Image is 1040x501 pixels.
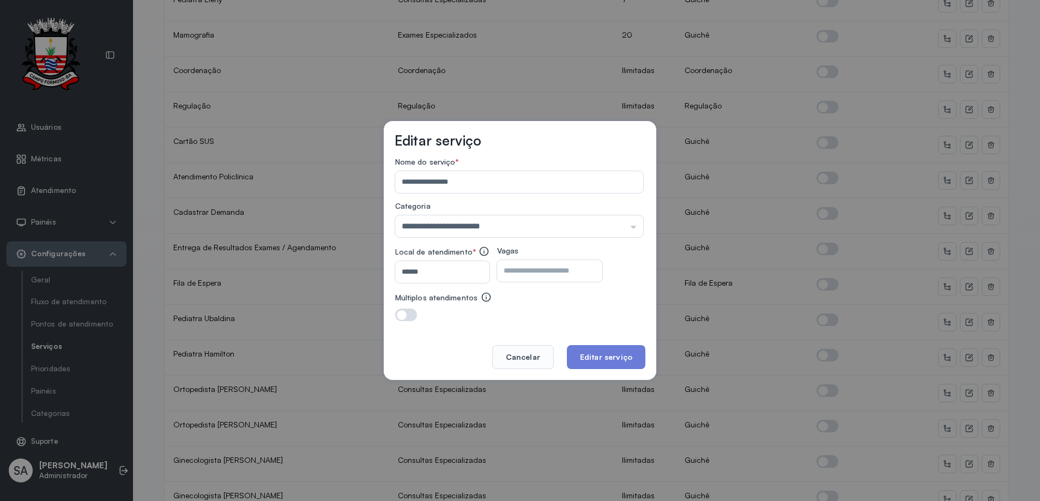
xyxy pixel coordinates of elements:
span: Categoria [395,201,431,210]
span: Vagas [497,246,519,255]
span: Nome do serviço [395,157,456,166]
button: Editar serviço [567,345,645,369]
h3: Editar serviço [395,132,481,149]
span: Local de atendimento [395,247,473,256]
button: Cancelar [492,345,554,369]
label: Múltiplos atendimentos [395,293,477,303]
